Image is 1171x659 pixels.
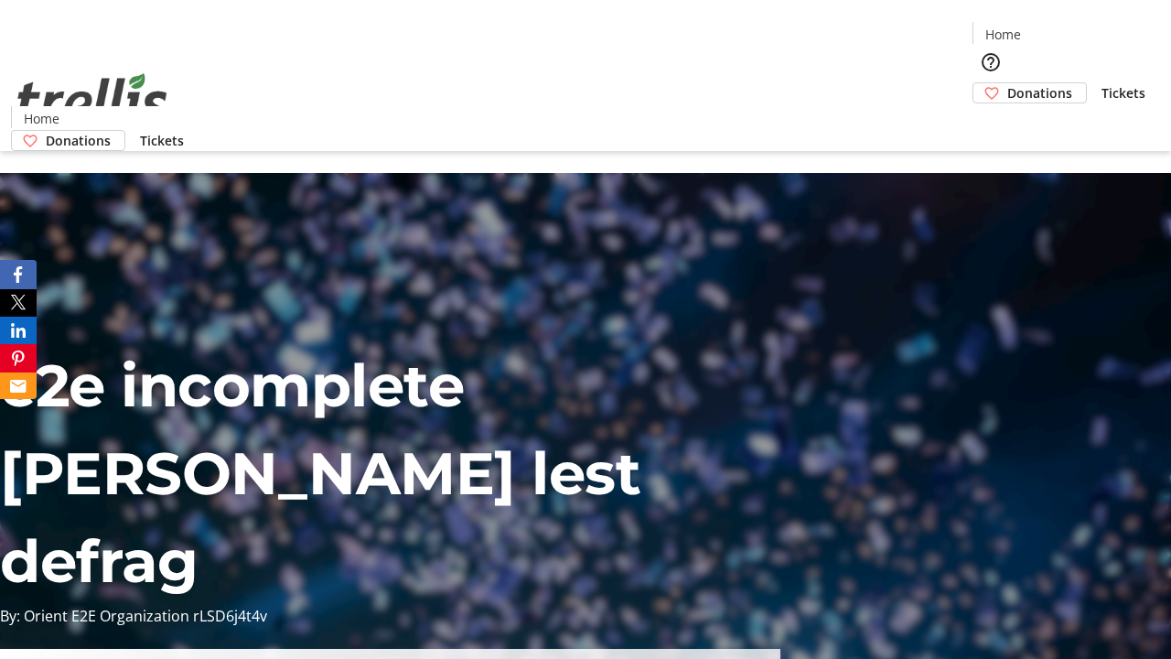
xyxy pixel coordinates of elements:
span: Tickets [1101,83,1145,103]
a: Donations [972,82,1087,103]
span: Donations [1007,83,1072,103]
a: Home [12,109,70,128]
span: Donations [46,131,111,150]
span: Home [24,109,59,128]
a: Tickets [125,131,199,150]
span: Home [985,25,1021,44]
a: Tickets [1087,83,1160,103]
a: Home [973,25,1032,44]
button: Cart [972,103,1009,140]
button: Help [972,44,1009,81]
a: Donations [11,130,125,151]
img: Orient E2E Organization rLSD6j4t4v's Logo [11,53,174,145]
span: Tickets [140,131,184,150]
